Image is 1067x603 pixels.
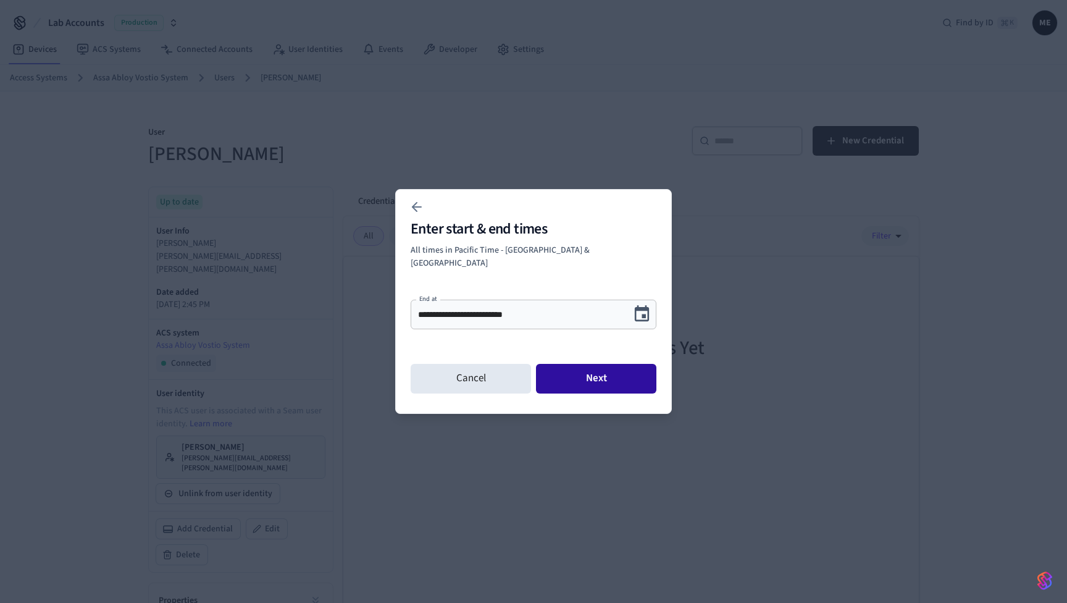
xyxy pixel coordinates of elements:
[411,244,590,269] span: All times in Pacific Time - [GEOGRAPHIC_DATA] & [GEOGRAPHIC_DATA]
[1037,571,1052,591] img: SeamLogoGradient.69752ec5.svg
[627,300,656,329] button: Choose date, selected date is Aug 14, 2025
[536,364,656,394] button: Next
[411,222,656,237] h2: Enter start & end times
[411,364,531,394] button: Cancel
[419,294,437,303] label: End at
